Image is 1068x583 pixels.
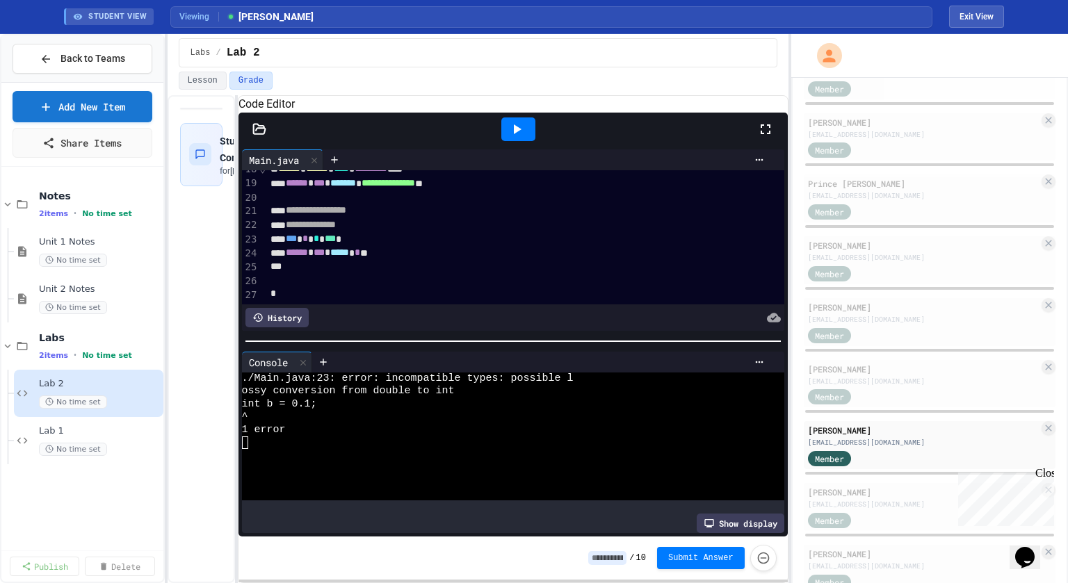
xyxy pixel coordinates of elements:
span: Viewing [179,10,219,23]
a: Add New Item [13,91,152,122]
span: Lab 2 [39,378,161,390]
div: [PERSON_NAME] [808,548,1039,560]
span: Back to Teams [60,51,125,66]
span: Member [815,329,844,342]
div: [EMAIL_ADDRESS][DOMAIN_NAME] [808,190,1039,201]
span: No time set [39,395,107,409]
span: Member [815,144,844,156]
div: [EMAIL_ADDRESS][DOMAIN_NAME] [808,314,1039,325]
div: Chat with us now!Close [6,6,96,88]
div: [PERSON_NAME] [808,116,1039,129]
div: [PERSON_NAME] [808,424,1039,436]
span: Unit 1 Notes [39,236,161,248]
iframe: chat widget [953,467,1054,526]
iframe: chat widget [1010,527,1054,569]
span: • [74,208,76,219]
div: [EMAIL_ADDRESS][DOMAIN_NAME] [808,437,1039,447]
button: Back to Teams [13,44,152,74]
span: No time set [39,443,107,456]
div: [PERSON_NAME] [808,301,1039,313]
span: Member [815,391,844,403]
div: [EMAIL_ADDRESS][DOMAIN_NAME] [808,561,1039,571]
div: [EMAIL_ADDRESS][DOMAIN_NAME] [808,376,1039,386]
span: Member [815,514,844,527]
span: Lab 2 [227,44,260,61]
button: Grade [229,72,273,90]
div: [PERSON_NAME] [808,239,1039,252]
div: Prince [PERSON_NAME] [808,177,1039,190]
span: No time set [82,209,132,218]
div: [PERSON_NAME] [808,363,1039,375]
span: STUDENT VIEW [88,11,147,23]
span: No time set [39,254,107,267]
span: 2 items [39,209,68,218]
span: 2 items [39,351,68,360]
span: Unit 2 Notes [39,284,161,295]
button: Lesson [179,72,227,90]
a: Share Items [13,128,152,158]
div: [PERSON_NAME] [808,486,1039,498]
span: • [74,350,76,361]
span: No time set [39,301,107,314]
span: Labs [39,331,161,344]
span: Member [815,452,844,465]
span: [PERSON_NAME] [226,10,314,24]
span: Member [815,268,844,280]
div: My Account [802,40,845,72]
a: Publish [10,557,79,576]
div: [EMAIL_ADDRESS][DOMAIN_NAME] [808,129,1039,140]
span: Member [815,206,844,218]
span: No time set [82,351,132,360]
button: Exit student view [949,6,1004,28]
span: Notes [39,190,161,202]
div: [EMAIL_ADDRESS][DOMAIN_NAME] [808,499,1039,509]
span: Lab 1 [39,425,161,437]
span: / [216,47,220,58]
span: Member [815,83,844,95]
a: Delete [85,557,154,576]
span: Labs [191,47,211,58]
div: [EMAIL_ADDRESS][DOMAIN_NAME] [808,252,1039,263]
